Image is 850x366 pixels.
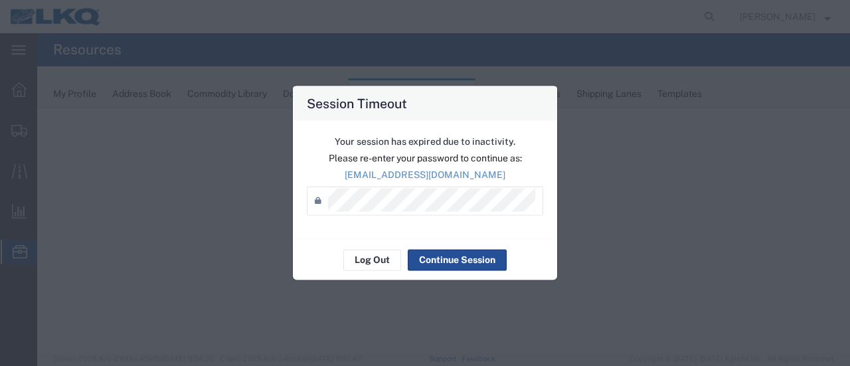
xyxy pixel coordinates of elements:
[307,93,407,112] h4: Session Timeout
[343,249,401,270] button: Log Out
[307,167,543,181] p: [EMAIL_ADDRESS][DOMAIN_NAME]
[408,249,507,270] button: Continue Session
[307,134,543,148] p: Your session has expired due to inactivity.
[307,151,543,165] p: Please re-enter your password to continue as:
